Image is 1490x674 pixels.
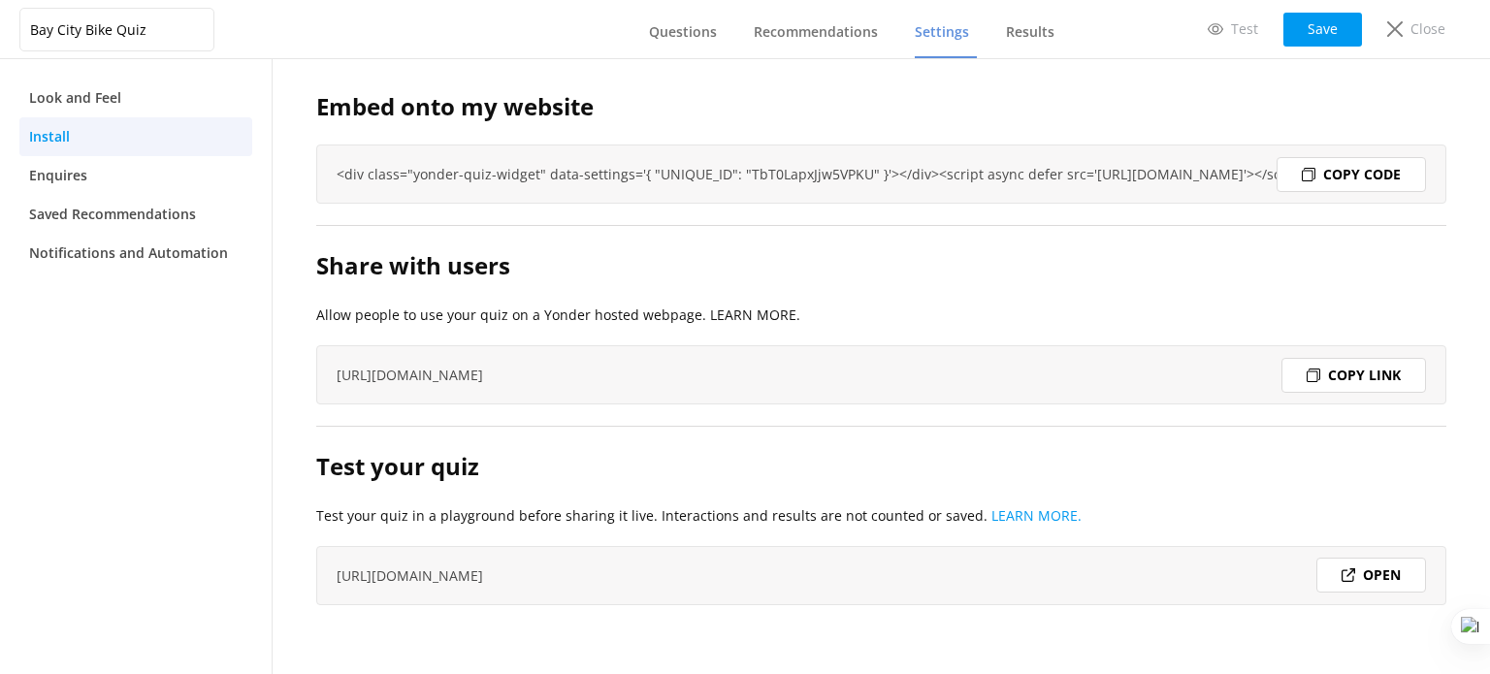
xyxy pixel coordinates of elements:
a: Notifications and Automation [19,234,252,273]
a: Enquires [19,156,252,195]
button: Save [1283,13,1362,47]
h2: Embed onto my website [316,88,1446,125]
a: Test [1194,13,1272,46]
span: Install [29,126,70,147]
h2: Test your quiz [316,448,1446,485]
a: Saved Recommendations [19,195,252,234]
span: Results [1006,22,1054,42]
span: Saved Recommendations [29,204,196,225]
div: Copy link [1281,358,1426,393]
p: Close [1410,18,1445,40]
div: [URL][DOMAIN_NAME] [316,345,1446,404]
p: Allow people to use your quiz on a Yonder hosted webpage. LEARN MORE. [316,305,1446,326]
a: LEARN MORE. [991,506,1082,525]
span: Settings [915,22,969,42]
a: Look and Feel [19,79,252,117]
h2: Share with users [316,247,1446,284]
span: Notifications and Automation [29,242,228,264]
p: Test your quiz in a playground before sharing it live. Interactions and results are not counted o... [316,505,1446,527]
a: Open [1316,558,1426,593]
span: Look and Feel [29,87,121,109]
div: Copy code [1277,157,1426,192]
div: [URL][DOMAIN_NAME] [316,546,1446,605]
div: <div class="yonder-quiz-widget" data-settings='{ "UNIQUE_ID": "TbT0LapxJjw5VPKU" }'></div><script... [316,144,1446,204]
span: Enquires [29,165,87,186]
a: Install [19,117,252,156]
p: Test [1231,18,1258,40]
span: Questions [649,22,717,42]
span: Recommendations [754,22,878,42]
